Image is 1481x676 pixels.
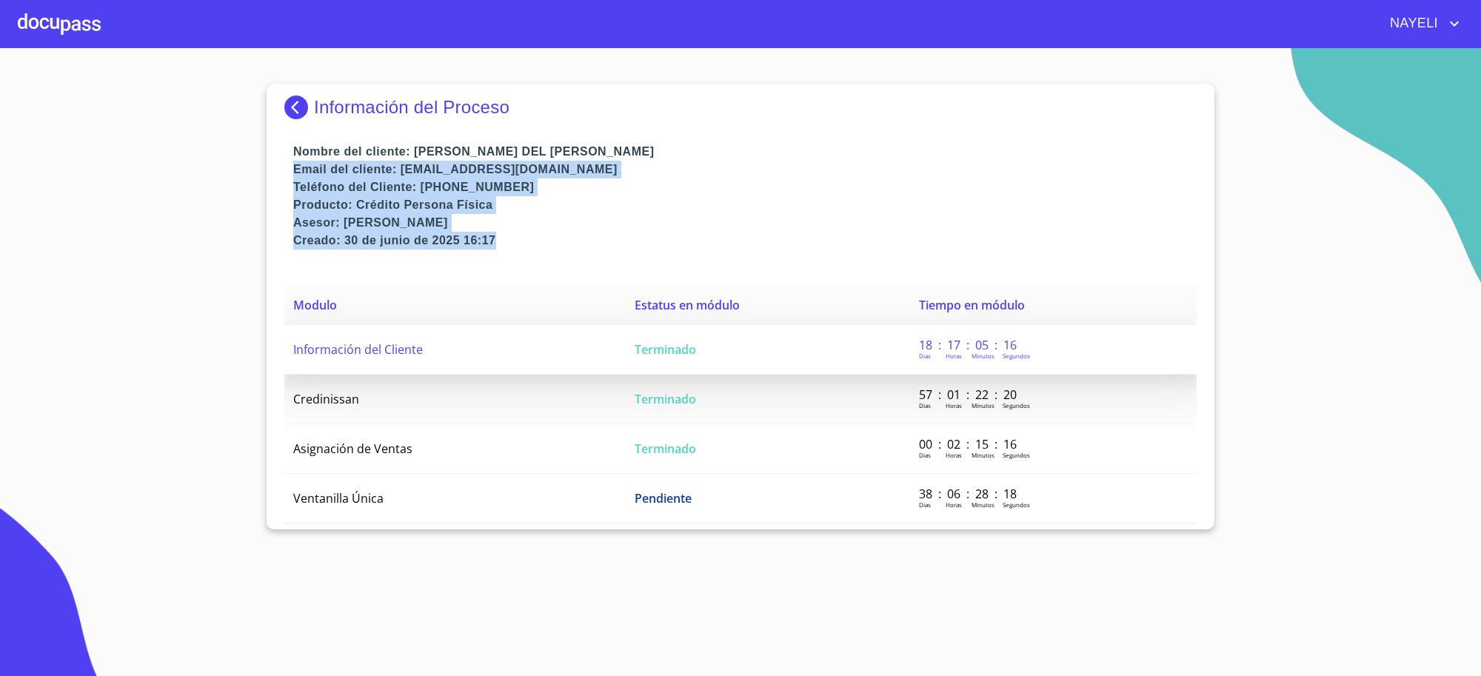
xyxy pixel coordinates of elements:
p: Minutos [972,501,994,509]
p: Dias [919,451,931,459]
p: Segundos [1003,451,1030,459]
p: Email del cliente: [EMAIL_ADDRESS][DOMAIN_NAME] [293,161,1197,178]
span: Pendiente [635,490,692,506]
img: Docupass spot blue [284,96,314,119]
span: Ventanilla Única [293,490,384,506]
p: Minutos [972,451,994,459]
p: Segundos [1003,352,1030,360]
p: Minutos [972,401,994,409]
p: Producto: Crédito Persona Física [293,196,1197,214]
p: Teléfono del Cliente: [PHONE_NUMBER] [293,178,1197,196]
span: Información del Cliente [293,341,423,358]
p: Segundos [1003,501,1030,509]
span: Terminado [635,341,696,358]
p: Horas [946,501,962,509]
p: Horas [946,401,962,409]
span: Terminado [635,391,696,407]
p: Dias [919,401,931,409]
p: Nombre del cliente: [PERSON_NAME] DEL [PERSON_NAME] [293,143,1197,161]
span: NAYELI [1379,12,1445,36]
p: Información del Proceso [314,97,509,118]
p: Horas [946,352,962,360]
span: Modulo [293,297,337,313]
span: Terminado [635,441,696,457]
span: Estatus en módulo [635,297,740,313]
p: 00 : 02 : 15 : 16 [919,436,1019,452]
p: Segundos [1003,401,1030,409]
p: Horas [946,451,962,459]
p: Creado: 30 de junio de 2025 16:17 [293,232,1197,250]
span: Tiempo en módulo [919,297,1025,313]
p: 18 : 17 : 05 : 16 [919,337,1019,353]
div: Información del Proceso [284,96,1197,119]
p: Asesor: [PERSON_NAME] [293,214,1197,232]
p: Dias [919,352,931,360]
p: 38 : 06 : 28 : 18 [919,486,1019,502]
p: Minutos [972,352,994,360]
button: account of current user [1379,12,1463,36]
span: Credinissan [293,391,359,407]
p: Dias [919,501,931,509]
span: Asignación de Ventas [293,441,412,457]
p: 57 : 01 : 22 : 20 [919,386,1019,403]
